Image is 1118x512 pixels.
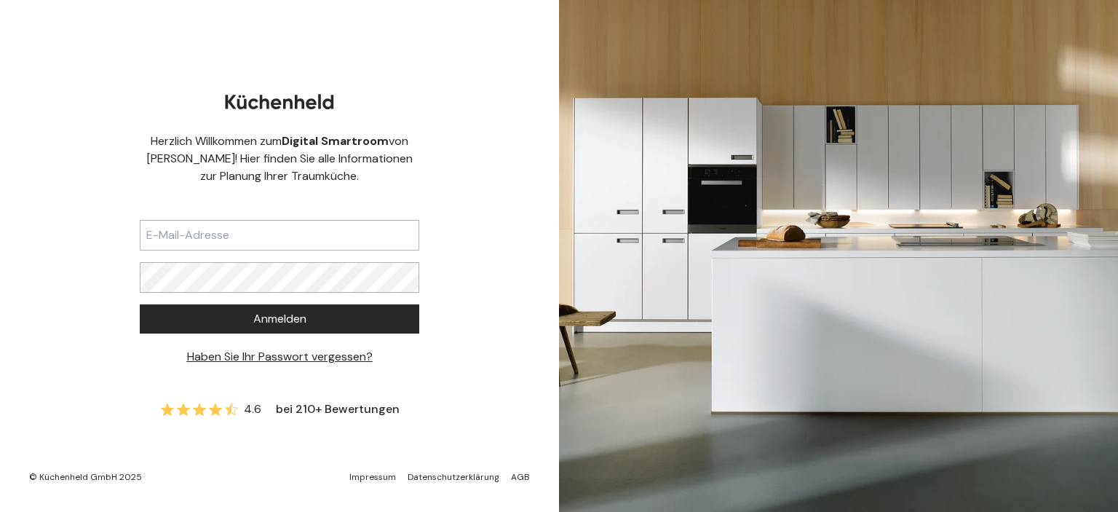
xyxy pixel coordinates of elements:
img: Kuechenheld logo [225,94,334,109]
a: Datenschutzerklärung [408,471,499,483]
a: Impressum [349,471,396,483]
span: bei 210+ Bewertungen [276,401,400,418]
div: © Küchenheld GmbH 2025 [29,471,142,483]
b: Digital Smartroom [282,133,389,149]
input: E-Mail-Adresse [140,220,419,251]
button: Anmelden [140,304,419,334]
div: Herzlich Willkommen zum von [PERSON_NAME]! Hier finden Sie alle Informationen zur Planung Ihrer T... [140,133,419,185]
a: Haben Sie Ihr Passwort vergessen? [187,349,373,364]
span: Anmelden [253,310,306,328]
span: 4.6 [244,401,261,418]
a: AGB [511,471,530,483]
